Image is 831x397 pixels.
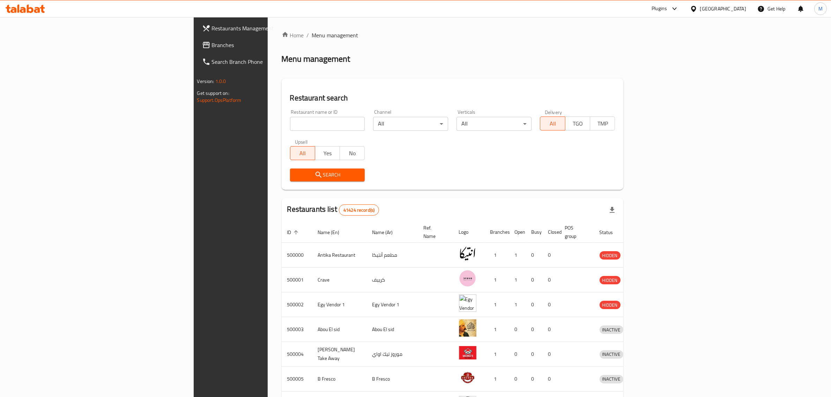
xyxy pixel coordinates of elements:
span: ID [287,228,301,237]
span: INACTIVE [600,375,623,383]
td: Crave [312,268,367,292]
td: 0 [543,268,559,292]
button: No [340,146,365,160]
td: 0 [526,292,543,317]
span: Search Branch Phone [212,58,327,66]
img: Crave [459,270,476,287]
span: No [343,148,362,158]
td: مطعم أنتيكا [367,243,418,268]
div: HIDDEN [600,276,621,284]
img: B Fresco [459,369,476,386]
td: 0 [509,317,526,342]
label: Upsell [295,139,308,144]
div: INACTIVE [600,375,623,383]
span: Get support on: [197,89,229,98]
td: 1 [485,292,509,317]
td: 0 [509,342,526,367]
span: Menu management [312,31,358,39]
th: Closed [543,222,559,243]
td: 0 [543,317,559,342]
div: HIDDEN [600,301,621,309]
td: B Fresco [312,367,367,391]
td: 0 [509,367,526,391]
td: [PERSON_NAME] Take Away [312,342,367,367]
div: Export file [604,202,621,218]
button: All [540,117,565,130]
td: 1 [485,342,509,367]
span: Name (En) [318,228,349,237]
span: Search [296,171,359,179]
td: 0 [543,367,559,391]
td: Abou El sid [367,317,418,342]
button: Yes [315,146,340,160]
td: 1 [509,292,526,317]
span: Ref. Name [424,224,445,240]
td: موروز تيك اواي [367,342,418,367]
td: 0 [526,367,543,391]
td: Abou El sid [312,317,367,342]
div: [GEOGRAPHIC_DATA] [700,5,746,13]
div: Plugins [652,5,667,13]
td: 1 [509,243,526,268]
td: 1 [509,268,526,292]
a: Search Branch Phone [196,53,333,70]
span: M [818,5,823,13]
span: 1.0.0 [215,77,226,86]
h2: Menu management [282,53,350,65]
span: TMP [593,119,612,129]
td: 1 [485,317,509,342]
span: HIDDEN [600,252,621,260]
td: 1 [485,268,509,292]
button: All [290,146,315,160]
td: 0 [543,342,559,367]
td: 0 [526,317,543,342]
th: Logo [453,222,485,243]
img: Antika Restaurant [459,245,476,262]
span: Name (Ar) [372,228,402,237]
span: Yes [318,148,337,158]
button: Search [290,168,365,181]
th: Branches [485,222,509,243]
a: Branches [196,37,333,53]
td: 0 [526,268,543,292]
td: Antika Restaurant [312,243,367,268]
button: TGO [565,117,590,130]
td: 0 [526,243,543,268]
span: 41424 record(s) [339,207,379,214]
div: All [457,117,532,131]
td: 0 [543,292,559,317]
img: Moro's Take Away [459,344,476,361]
span: POS group [565,224,586,240]
span: Version: [197,77,214,86]
div: HIDDEN [600,251,621,260]
td: 0 [526,342,543,367]
td: كرييف [367,268,418,292]
label: Delivery [545,110,562,114]
td: Egy Vendor 1 [367,292,418,317]
nav: breadcrumb [282,31,624,39]
a: Support.OpsPlatform [197,96,242,105]
div: INACTIVE [600,325,623,334]
span: TGO [568,119,587,129]
th: Open [509,222,526,243]
div: Total records count [339,204,379,216]
span: All [293,148,312,158]
div: All [373,117,448,131]
td: B Fresco [367,367,418,391]
a: Restaurants Management [196,20,333,37]
span: Restaurants Management [212,24,327,32]
td: 0 [543,243,559,268]
td: 1 [485,367,509,391]
td: Egy Vendor 1 [312,292,367,317]
button: TMP [590,117,615,130]
input: Search for restaurant name or ID.. [290,117,365,131]
span: INACTIVE [600,350,623,358]
img: Abou El sid [459,319,476,337]
span: Status [600,228,622,237]
span: HIDDEN [600,276,621,284]
h2: Restaurants list [287,204,379,216]
h2: Restaurant search [290,93,615,103]
img: Egy Vendor 1 [459,294,476,312]
th: Busy [526,222,543,243]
